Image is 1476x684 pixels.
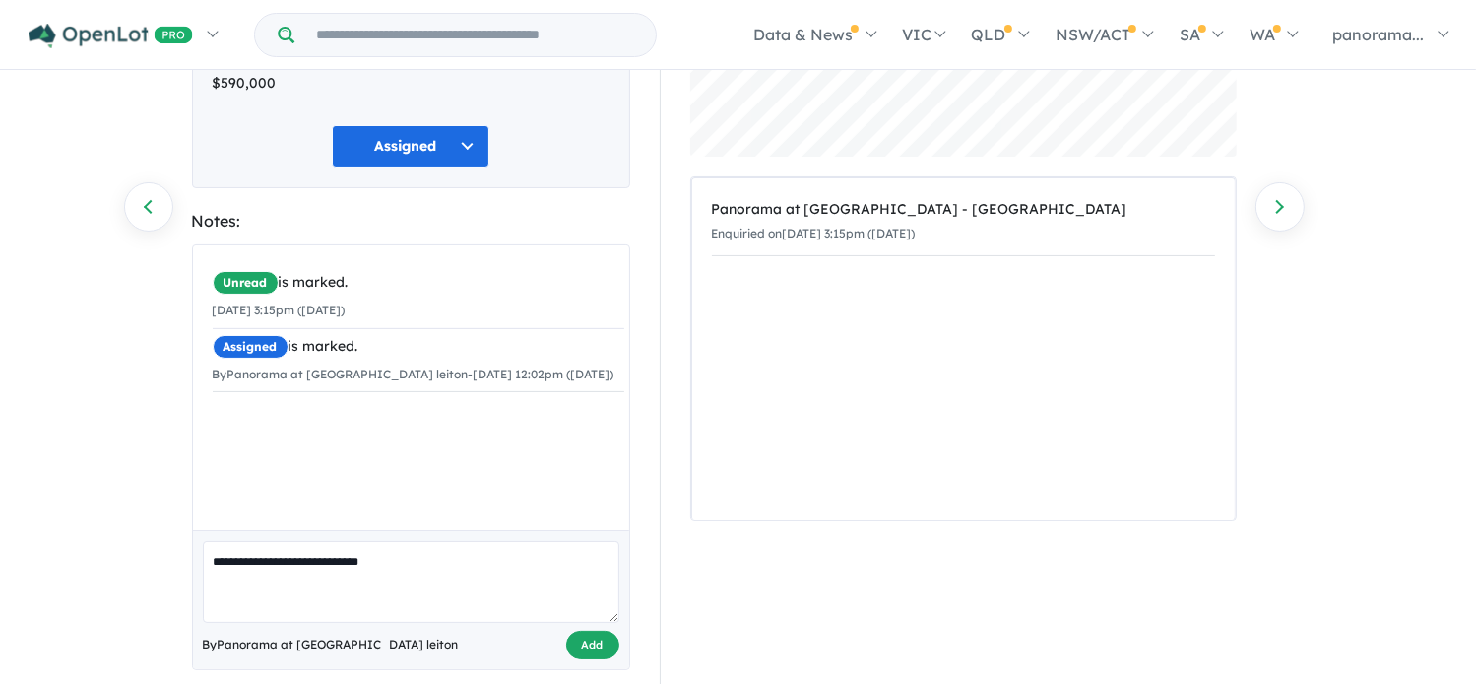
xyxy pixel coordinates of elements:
button: Assigned [332,125,489,168]
small: Enquiried on [DATE] 3:15pm ([DATE]) [712,226,916,240]
a: Panorama at [GEOGRAPHIC_DATA] - [GEOGRAPHIC_DATA]Enquiried on[DATE] 3:15pm ([DATE]) [712,188,1215,256]
small: By Panorama at [GEOGRAPHIC_DATA] leiton - [DATE] 12:02pm ([DATE]) [213,367,614,381]
input: Try estate name, suburb, builder or developer [298,14,652,56]
span: panorama... [1332,25,1424,44]
small: [DATE] 3:15pm ([DATE]) [213,303,346,317]
img: Openlot PRO Logo White [29,24,193,48]
div: is marked. [213,271,624,295]
div: Panorama at [GEOGRAPHIC_DATA] - [GEOGRAPHIC_DATA] [712,198,1215,222]
button: Add [566,631,619,659]
span: Assigned [213,335,289,359]
span: By Panorama at [GEOGRAPHIC_DATA] leiton [203,635,459,654]
div: Land Lot 4031, Vacant land from $590,000 [213,48,610,96]
div: Notes: [192,208,630,235]
span: Unread [213,271,279,295]
div: is marked. [213,335,624,359]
